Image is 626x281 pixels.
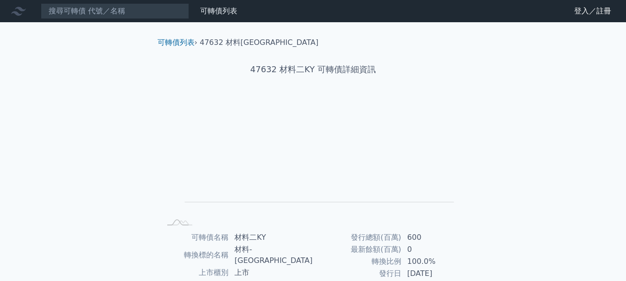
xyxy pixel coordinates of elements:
[176,105,454,216] g: Chart
[402,231,465,244] td: 600
[161,244,229,267] td: 轉換標的名稱
[313,231,402,244] td: 發行總額(百萬)
[567,4,619,19] a: 登入／註冊
[402,268,465,280] td: [DATE]
[158,37,197,48] li: ›
[161,231,229,244] td: 可轉債名稱
[402,256,465,268] td: 100.0%
[313,244,402,256] td: 最新餘額(百萬)
[313,256,402,268] td: 轉換比例
[313,268,402,280] td: 發行日
[229,267,313,279] td: 上市
[158,38,195,47] a: 可轉債列表
[402,244,465,256] td: 0
[200,37,318,48] li: 47632 材料[GEOGRAPHIC_DATA]
[229,231,313,244] td: 材料二KY
[161,267,229,279] td: 上市櫃別
[150,63,476,76] h1: 47632 材料二KY 可轉債詳細資訊
[41,3,189,19] input: 搜尋可轉債 代號／名稱
[200,6,237,15] a: 可轉債列表
[229,244,313,267] td: 材料-[GEOGRAPHIC_DATA]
